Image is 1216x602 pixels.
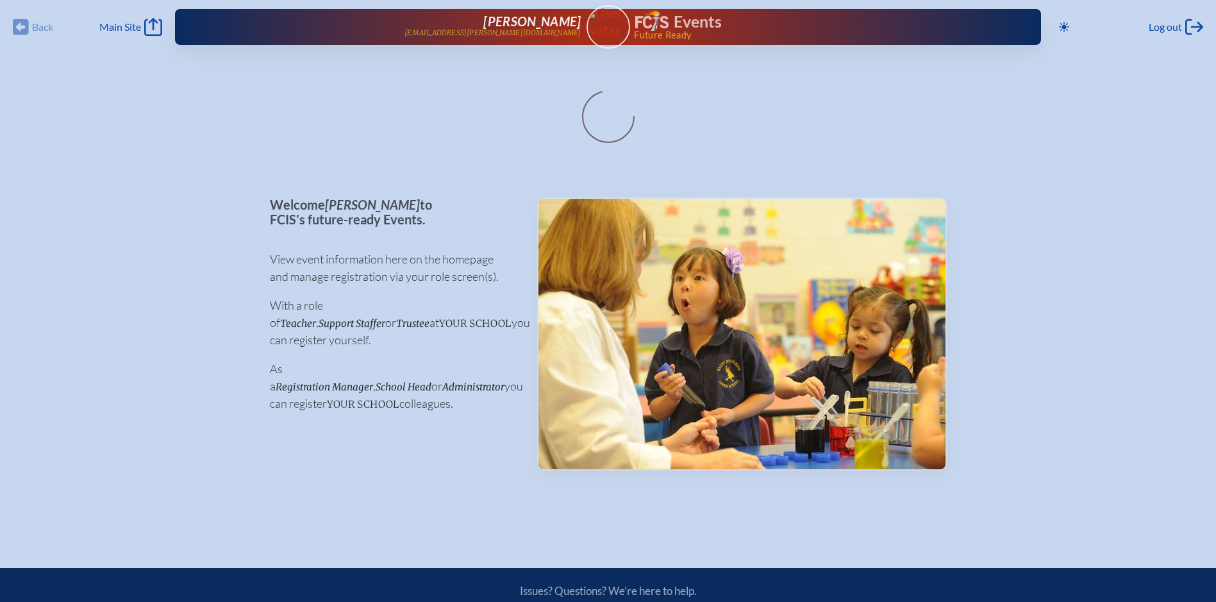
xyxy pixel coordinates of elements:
span: [PERSON_NAME] [483,13,581,29]
span: Main Site [99,21,141,33]
img: Events [538,199,945,469]
span: your school [327,398,399,410]
p: Issues? Questions? We’re here to help. [383,584,834,598]
a: [PERSON_NAME][EMAIL_ADDRESS][PERSON_NAME][DOMAIN_NAME] [216,14,581,40]
span: Administrator [442,381,504,393]
span: Trustee [396,317,429,330]
span: Log out [1149,21,1182,33]
p: [EMAIL_ADDRESS][PERSON_NAME][DOMAIN_NAME] [404,29,581,37]
span: Registration Manager [276,381,373,393]
a: User Avatar [587,5,630,49]
span: Support Staffer [319,317,385,330]
p: View event information here on the homepage and manage registration via your role screen(s). [270,251,517,285]
span: your school [439,317,512,330]
p: Welcome to FCIS’s future-ready Events. [270,197,517,226]
span: Teacher [280,317,316,330]
img: User Avatar [581,4,635,38]
span: [PERSON_NAME] [325,197,420,212]
p: With a role of , or at you can register yourself. [270,297,517,349]
div: FCIS Events — Future ready [635,10,1001,40]
span: School Head [376,381,431,393]
p: As a , or you can register colleagues. [270,360,517,412]
a: Main Site [99,18,162,36]
span: Future Ready [634,31,1000,40]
